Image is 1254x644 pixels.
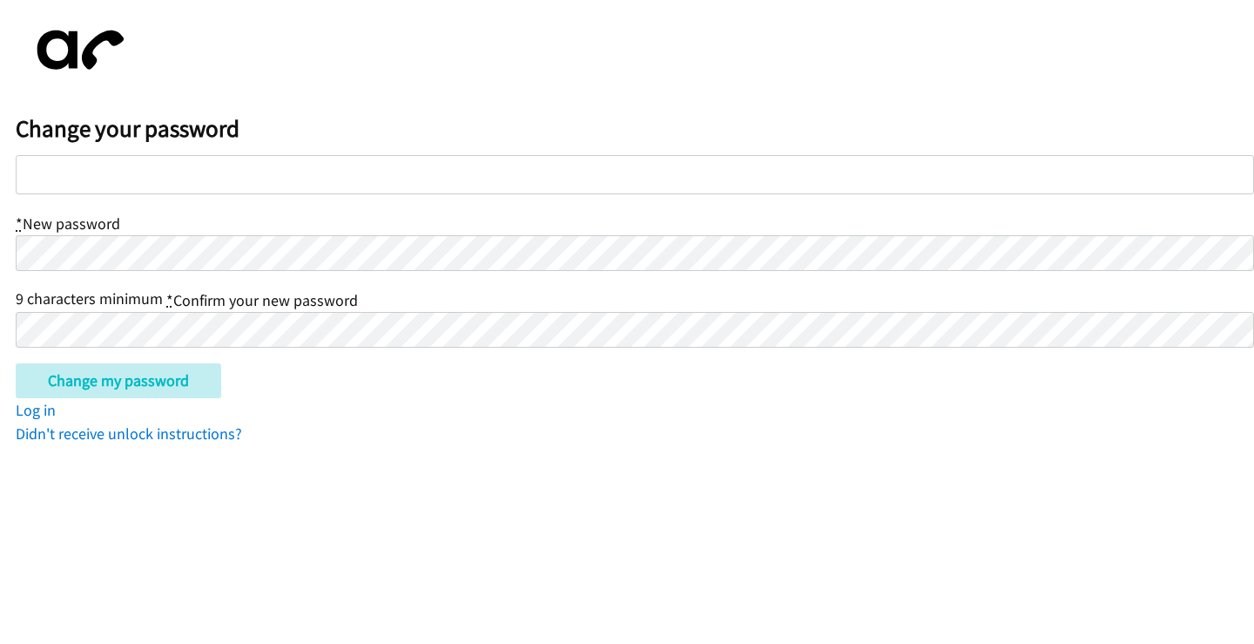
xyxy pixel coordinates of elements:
[16,288,163,308] span: 9 characters minimum
[16,363,221,398] input: Change my password
[16,16,138,85] img: aphone-8a226864a2ddd6a5e75d1ebefc011f4aa8f32683c2d82f3fb0802fe031f96514.svg
[166,290,358,310] label: Confirm your new password
[16,114,1254,144] h2: Change your password
[166,290,173,310] abbr: required
[16,400,56,420] a: Log in
[16,214,120,234] label: New password
[16,424,242,444] a: Didn't receive unlock instructions?
[16,214,23,234] abbr: required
